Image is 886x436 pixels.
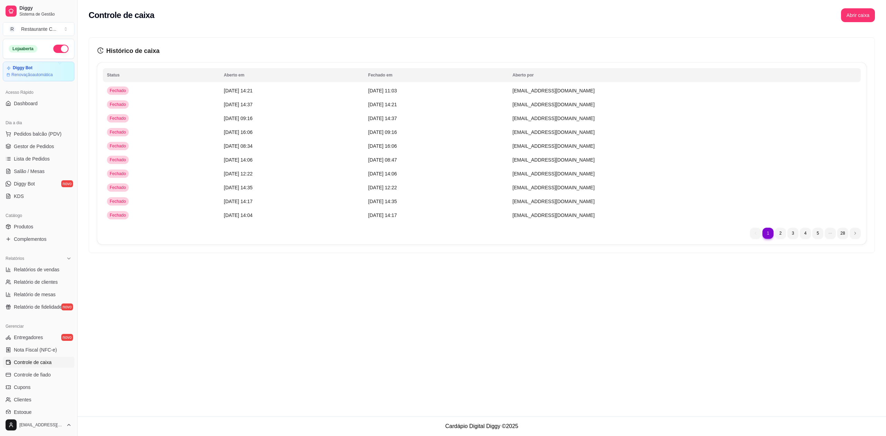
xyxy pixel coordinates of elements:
span: Cupons [14,384,30,391]
span: [DATE] 14:37 [368,116,397,121]
span: Fechado [108,157,127,163]
span: Pedidos balcão (PDV) [14,130,62,137]
span: [EMAIL_ADDRESS][DOMAIN_NAME] [513,157,595,163]
a: Relatório de fidelidadenovo [3,301,74,312]
span: Clientes [14,396,31,403]
li: pagination item 1 active [762,228,774,239]
span: Fechado [108,199,127,204]
span: [EMAIL_ADDRESS][DOMAIN_NAME] [513,199,595,204]
span: Complementos [14,236,46,243]
h2: Controle de caixa [89,10,154,21]
span: Produtos [14,223,33,230]
span: Controle de caixa [14,359,52,366]
span: Relatório de fidelidade [14,303,62,310]
a: Diggy Botnovo [3,178,74,189]
th: Aberto em [220,68,364,82]
span: [DATE] 16:06 [368,143,397,149]
a: Controle de caixa [3,357,74,368]
span: Salão / Mesas [14,168,45,175]
span: Nota Fiscal (NFC-e) [14,346,57,353]
a: Cupons [3,382,74,393]
span: Relatório de mesas [14,291,56,298]
div: Gerenciar [3,321,74,332]
span: Fechado [108,185,127,190]
span: [EMAIL_ADDRESS][DOMAIN_NAME] [19,422,63,428]
th: Aberto por [508,68,861,82]
a: Relatório de mesas [3,289,74,300]
span: [DATE] 08:34 [224,143,253,149]
a: Relatório de clientes [3,276,74,288]
span: Fechado [108,116,127,121]
span: Relatório de clientes [14,279,58,285]
span: [DATE] 14:17 [368,212,397,218]
span: [EMAIL_ADDRESS][DOMAIN_NAME] [513,116,595,121]
a: Relatórios de vendas [3,264,74,275]
a: Complementos [3,234,74,245]
span: R [9,26,16,33]
span: [DATE] 14:35 [224,185,253,190]
li: dots element [825,228,836,239]
li: pagination item 5 [812,228,823,239]
a: Clientes [3,394,74,405]
span: [DATE] 11:03 [368,88,397,93]
span: [EMAIL_ADDRESS][DOMAIN_NAME] [513,102,595,107]
span: [EMAIL_ADDRESS][DOMAIN_NAME] [513,212,595,218]
span: Fechado [108,212,127,218]
a: Diggy BotRenovaçãoautomática [3,62,74,81]
span: [DATE] 09:16 [368,129,397,135]
span: [DATE] 14:17 [224,199,253,204]
li: pagination item 2 [775,228,786,239]
li: pagination item 4 [800,228,811,239]
div: Catálogo [3,210,74,221]
span: [EMAIL_ADDRESS][DOMAIN_NAME] [513,171,595,176]
footer: Cardápio Digital Diggy © 2025 [78,416,886,436]
span: Diggy Bot [14,180,35,187]
span: [DATE] 14:37 [224,102,253,107]
span: Relatórios de vendas [14,266,60,273]
a: Produtos [3,221,74,232]
li: pagination item 3 [787,228,798,239]
div: Acesso Rápido [3,87,74,98]
span: [EMAIL_ADDRESS][DOMAIN_NAME] [513,88,595,93]
a: Entregadoresnovo [3,332,74,343]
span: Lista de Pedidos [14,155,50,162]
a: Dashboard [3,98,74,109]
span: Fechado [108,143,127,149]
span: [DATE] 08:47 [368,157,397,163]
h3: Histórico de caixa [97,46,866,56]
span: [EMAIL_ADDRESS][DOMAIN_NAME] [513,185,595,190]
span: [DATE] 16:06 [224,129,253,135]
button: Abrir caixa [841,8,875,22]
span: Dashboard [14,100,38,107]
span: Fechado [108,129,127,135]
div: Restaurante C ... [21,26,56,33]
span: [DATE] 14:06 [224,157,253,163]
div: Loja aberta [9,45,37,53]
a: Salão / Mesas [3,166,74,177]
th: Fechado em [364,68,508,82]
a: KDS [3,191,74,202]
button: Alterar Status [53,45,69,53]
span: [DATE] 14:06 [368,171,397,176]
a: Gestor de Pedidos [3,141,74,152]
span: Estoque [14,409,31,416]
a: Controle de fiado [3,369,74,380]
span: Controle de fiado [14,371,51,378]
span: [DATE] 12:22 [368,185,397,190]
span: [EMAIL_ADDRESS][DOMAIN_NAME] [513,143,595,149]
span: [DATE] 14:35 [368,199,397,204]
article: Renovação automática [11,72,53,78]
span: Fechado [108,88,127,93]
span: history [97,47,103,54]
span: [EMAIL_ADDRESS][DOMAIN_NAME] [513,129,595,135]
span: KDS [14,193,24,200]
span: Fechado [108,171,127,176]
span: Relatórios [6,256,24,261]
button: Pedidos balcão (PDV) [3,128,74,139]
span: Gestor de Pedidos [14,143,54,150]
span: Diggy [19,5,72,11]
span: [DATE] 14:21 [368,102,397,107]
div: Dia a dia [3,117,74,128]
a: Nota Fiscal (NFC-e) [3,344,74,355]
span: [DATE] 14:04 [224,212,253,218]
